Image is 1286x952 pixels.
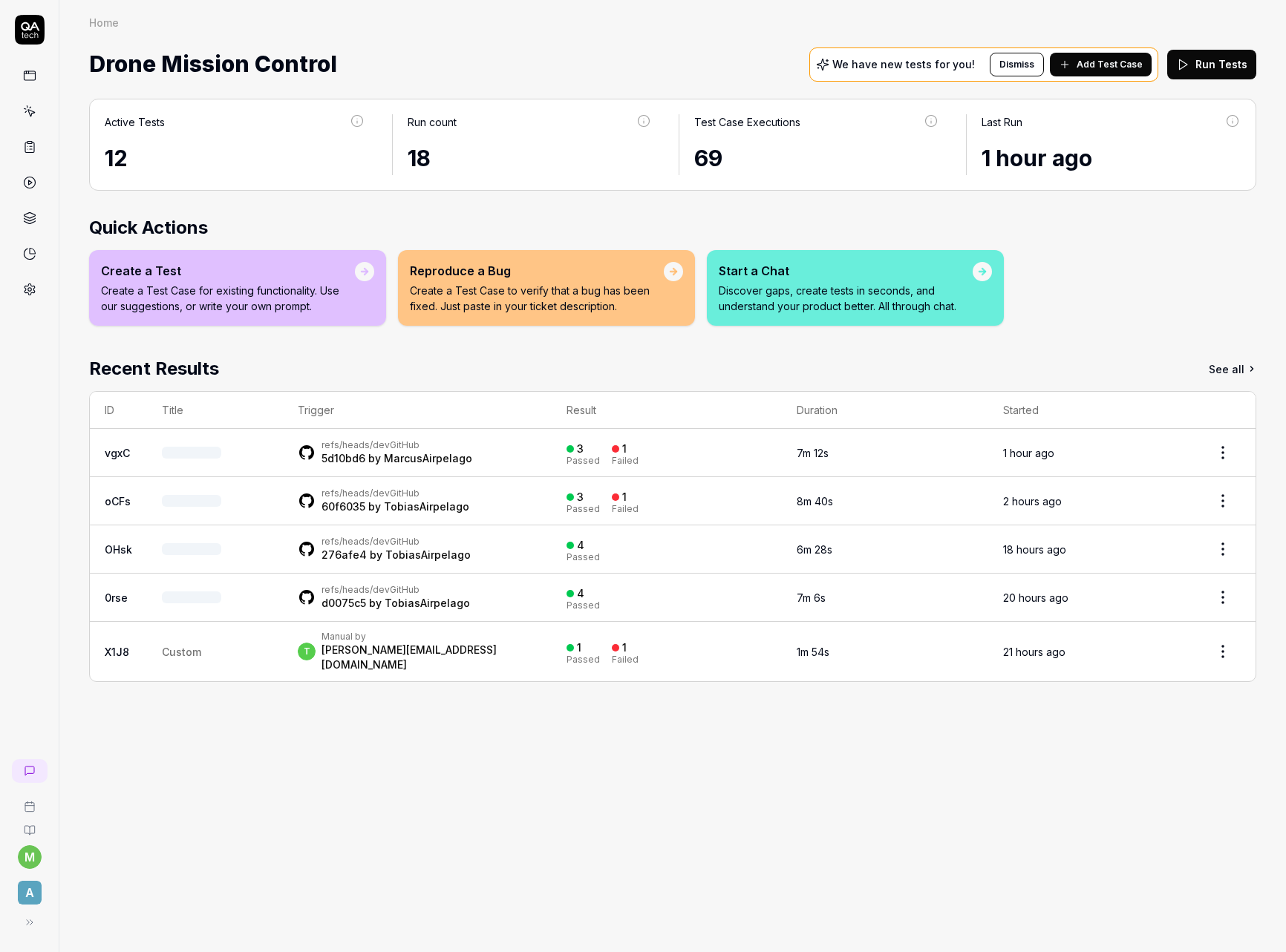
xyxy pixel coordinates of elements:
div: GitHub [321,439,472,451]
a: New conversation [12,759,48,783]
div: Reproduce a Bug [410,262,664,280]
div: by [321,451,472,466]
time: 18 hours ago [1003,543,1066,556]
div: 18 [408,142,653,175]
th: Started [988,392,1190,429]
time: 7m 6s [797,591,826,604]
time: 7m 12s [797,447,829,459]
h2: Quick Actions [89,214,1256,241]
th: ID [90,392,147,429]
span: A [18,881,42,905]
a: 276afe4 [321,548,367,561]
div: 1 [622,641,627,654]
div: Last Run [982,114,1022,130]
div: Run count [408,114,457,130]
div: 69 [694,142,939,175]
div: Home [89,15,119,30]
button: m [18,845,42,869]
a: Documentation [6,813,53,836]
a: refs/heads/dev [321,536,390,547]
a: See all [1209,355,1256,382]
span: Drone Mission Control [89,45,337,84]
div: Active Tests [105,114,165,130]
div: Create a Test [101,262,355,280]
div: 3 [577,442,584,456]
a: OHsk [105,543,132,556]
p: Create a Test Case for existing functionality. Use our suggestions, or write your own prompt. [101,283,355,314]
div: 3 [577,490,584,504]
time: 1 hour ago [1003,447,1054,459]
a: Book a call with us [6,789,53,813]
a: TobiasAirpelago [384,500,469,513]
button: Run Tests [1167,50,1256,79]
div: Passed [567,655,600,664]
div: GitHub [321,536,471,548]
a: refs/heads/dev [321,584,390,595]
a: refs/heads/dev [321,439,390,450]
th: Result [552,392,782,429]
div: Passed [567,456,600,465]
a: vgxC [105,447,130,459]
time: 1 hour ago [982,145,1092,171]
div: GitHub [321,488,469,499]
div: 1 [577,641,581,654]
time: 6m 28s [797,543,832,556]
a: MarcusAirpelago [384,452,472,464]
h2: Recent Results [89,355,219,382]
button: Dismiss [990,53,1044,76]
div: 1 [622,442,627,456]
div: GitHub [321,584,470,596]
a: TobiasAirpelago [385,548,471,561]
div: 12 [105,142,365,175]
time: 2 hours ago [1003,495,1062,508]
button: A [6,869,53,907]
a: refs/heads/dev [321,488,390,499]
a: d0075c5 [321,597,366,609]
div: 4 [577,539,584,552]
div: by [321,499,469,514]
a: 5d10bd6 [321,452,365,464]
span: t [298,643,316,660]
a: 0rse [105,591,128,604]
a: TobiasAirpelago [385,597,470,609]
span: Custom [162,646,201,658]
div: 1 [622,490,627,504]
button: Add Test Case [1050,53,1152,76]
time: 20 hours ago [1003,591,1068,604]
th: Duration [782,392,988,429]
time: 21 hours ago [1003,646,1065,658]
div: Start a Chat [719,262,973,280]
a: 60f6035 [321,500,365,513]
div: Failed [612,505,639,513]
div: Failed [612,456,639,465]
div: Failed [612,655,639,664]
a: oCFs [105,495,131,508]
span: Add Test Case [1077,58,1143,71]
div: [PERSON_NAME][EMAIL_ADDRESS][DOMAIN_NAME] [321,643,537,672]
div: by [321,596,470,611]
p: Discover gaps, create tests in seconds, and understand your product better. All through chat. [719,283,973,314]
div: by [321,548,471,562]
p: Create a Test Case to verify that a bug has been fixed. Just paste in your ticket description. [410,283,664,314]
div: Test Case Executions [694,114,800,130]
a: X1J8 [105,646,129,658]
p: We have new tests for you! [832,59,975,70]
time: 8m 40s [797,495,833,508]
div: 4 [577,587,584,600]
th: Title [147,392,283,429]
div: Passed [567,553,600,562]
div: Passed [567,505,600,513]
div: Passed [567,601,600,610]
time: 1m 54s [797,646,829,658]
th: Trigger [283,392,552,429]
div: Manual by [321,631,537,643]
